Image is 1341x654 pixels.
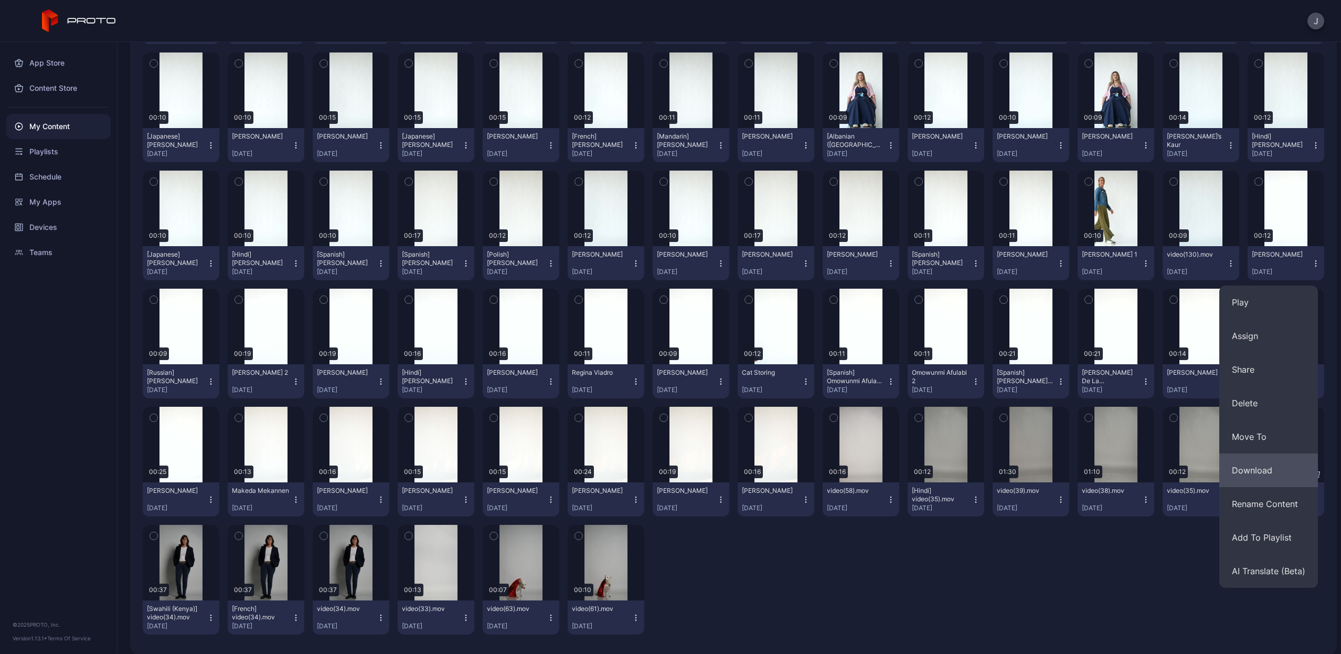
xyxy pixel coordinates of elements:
[1167,150,1227,158] div: [DATE]
[908,246,984,280] button: [Spanish] [PERSON_NAME][DATE]
[912,386,972,394] div: [DATE]
[147,386,207,394] div: [DATE]
[143,482,219,516] button: [PERSON_NAME][DATE]
[1252,250,1310,259] div: Debbie Hayes
[232,487,290,495] div: Makeda Mekannen
[147,132,205,149] div: [Japanese] Ann Sweeney
[6,164,111,189] div: Schedule
[398,364,474,398] button: [Hindi] [PERSON_NAME][DATE]
[6,189,111,215] div: My Apps
[908,128,984,162] button: [PERSON_NAME][DATE]
[317,605,375,613] div: video(34).mov
[1219,420,1318,453] button: Move To
[912,368,970,385] div: Omowunmi Afulabi 2
[742,368,800,377] div: Cat Storing
[147,368,205,385] div: [Russian] Anna Braz
[1219,521,1318,554] button: Add To Playlist
[568,482,644,516] button: [PERSON_NAME][DATE]
[483,364,559,398] button: [PERSON_NAME][DATE]
[1082,268,1142,276] div: [DATE]
[483,128,559,162] button: [PERSON_NAME][DATE]
[398,128,474,162] button: [Japanese] [PERSON_NAME][DATE]
[232,605,290,621] div: [French] video(34).mov
[1082,132,1140,141] div: Donida Kembora
[1219,319,1318,353] button: Assign
[147,622,207,630] div: [DATE]
[827,368,885,385] div: [Spanish] Omowunmi Afulabi 2
[313,246,389,280] button: [Spanish] [PERSON_NAME][DATE]
[1248,128,1324,162] button: [Hindi] [PERSON_NAME][DATE]
[317,386,377,394] div: [DATE]
[6,76,111,101] a: Content Store
[483,482,559,516] button: [PERSON_NAME][DATE]
[1167,132,1225,149] div: Amani’s Kaur
[483,246,559,280] button: [Polish] [PERSON_NAME][DATE]
[398,482,474,516] button: [PERSON_NAME][DATE]
[398,246,474,280] button: [Spanish] [PERSON_NAME][DATE]
[13,620,104,629] div: © 2025 PROTO, Inc.
[402,386,462,394] div: [DATE]
[823,482,899,516] button: video(58).mov[DATE]
[317,250,375,267] div: [Spanish] Gisela Thomas
[317,150,377,158] div: [DATE]
[317,487,375,495] div: Ramiah Tekie
[1163,128,1239,162] button: [PERSON_NAME]’s Kaur[DATE]
[572,250,630,259] div: Ashna Shah
[657,504,717,512] div: [DATE]
[1082,504,1142,512] div: [DATE]
[997,250,1055,259] div: Erica Rooney
[912,150,972,158] div: [DATE]
[147,150,207,158] div: [DATE]
[823,364,899,398] button: [Spanish] Omowunmi Afulabi 2[DATE]
[738,364,814,398] button: Cat Storing[DATE]
[1307,13,1324,29] button: J
[1219,386,1318,420] button: Delete
[657,150,717,158] div: [DATE]
[6,215,111,240] div: Devices
[6,139,111,164] a: Playlists
[228,482,304,516] button: Makeda Mekannen[DATE]
[997,487,1055,495] div: video(39).mov
[313,128,389,162] button: [PERSON_NAME][DATE]
[1252,268,1312,276] div: [DATE]
[568,364,644,398] button: Regina Viadro[DATE]
[738,246,814,280] button: [PERSON_NAME][DATE]
[1219,487,1318,521] button: Rename Content
[827,504,887,512] div: [DATE]
[6,50,111,76] a: App Store
[487,268,547,276] div: [DATE]
[398,600,474,635] button: video(33).mov[DATE]
[487,368,545,377] div: Raksha Moorthy
[232,504,292,512] div: [DATE]
[147,504,207,512] div: [DATE]
[657,268,717,276] div: [DATE]
[402,150,462,158] div: [DATE]
[1167,487,1225,495] div: video(35).mov
[402,368,460,385] div: [Hindi] Raksha Moorthy
[147,605,205,621] div: [Swahili (Kenya)] video(34).mov
[1219,286,1318,319] button: Play
[313,600,389,635] button: video(34).mov[DATE]
[487,386,547,394] div: [DATE]
[402,504,462,512] div: [DATE]
[6,240,111,265] div: Teams
[572,504,632,512] div: [DATE]
[997,150,1057,158] div: [DATE]
[402,487,460,495] div: STACEY Combs
[827,268,887,276] div: [DATE]
[572,268,632,276] div: [DATE]
[1167,250,1225,259] div: video(130).mov
[317,368,375,377] div: Sayuja Kute
[572,132,630,149] div: [French] Marla Miller
[1248,246,1324,280] button: [PERSON_NAME][DATE]
[232,250,290,267] div: [Hindi] Gisela Thomas
[1219,453,1318,487] button: Download
[402,132,460,149] div: [Japanese] Barbara Shurtleff
[827,386,887,394] div: [DATE]
[827,132,885,149] div: [Albanian (Albania)] Donida Kembora
[147,268,207,276] div: [DATE]
[742,250,800,259] div: Natalie Marston
[487,150,547,158] div: [DATE]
